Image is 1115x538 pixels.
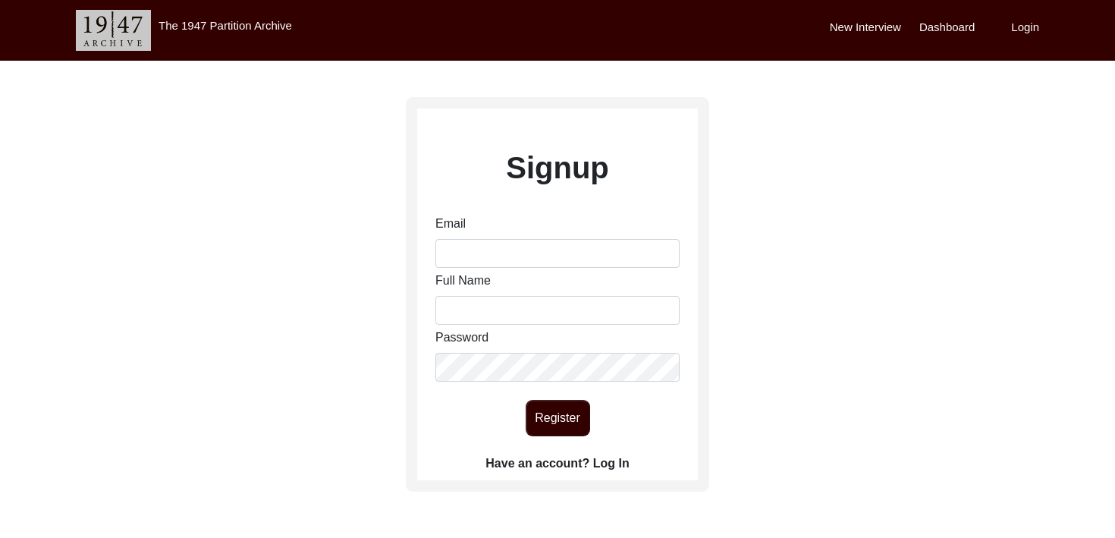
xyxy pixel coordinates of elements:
[435,215,466,233] label: Email
[506,145,609,190] label: Signup
[435,329,488,347] label: Password
[159,19,292,32] label: The 1947 Partition Archive
[485,455,629,473] label: Have an account? Log In
[526,400,590,436] button: Register
[1011,19,1039,36] label: Login
[919,19,975,36] label: Dashboard
[830,19,901,36] label: New Interview
[435,272,491,290] label: Full Name
[76,10,151,51] img: header-logo.png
